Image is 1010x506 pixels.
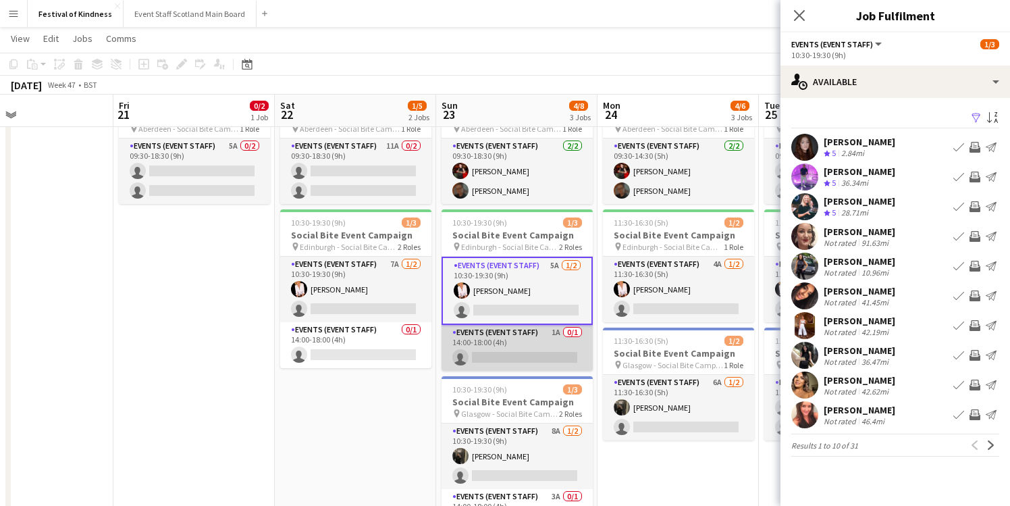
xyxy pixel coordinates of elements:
span: Aberdeen - Social Bite Campaign [461,124,562,134]
span: 1/2 [724,218,743,228]
div: Not rated [824,416,859,426]
div: Not rated [824,268,859,278]
app-job-card: 09:30-18:30 (9h)2/2Social Bite Event Campaign Aberdeen - Social Bite Campaign1 RoleEvents (Event ... [442,91,593,204]
app-card-role: Events (Event Staff)2/209:30-14:30 (5h)[PERSON_NAME][PERSON_NAME] [603,138,754,204]
span: Sat [280,99,295,111]
app-job-card: 11:30-16:30 (5h)1/2Social Bite Event Campaign Edinburgh - Social Bite Campaign1 RoleEvents (Event... [764,209,915,322]
span: Glasgow - Social Bite Campaign [622,360,724,370]
app-card-role: Events (Event Staff)6A1/211:30-16:30 (5h)[PERSON_NAME] [603,375,754,440]
div: 28.71mi [839,207,871,219]
div: 2.84mi [839,148,867,159]
span: 1 Role [562,124,582,134]
div: [PERSON_NAME] [824,166,895,178]
div: 46.4mi [859,416,887,426]
span: Aberdeen - Social Bite Campaign [300,124,401,134]
span: Comms [106,32,136,45]
app-card-role: Events (Event Staff)0/114:00-18:00 (4h) [280,322,431,368]
div: Available [780,66,1010,98]
h3: Social Bite Event Campaign [764,229,915,241]
div: 3 Jobs [570,112,591,122]
span: Edit [43,32,59,45]
span: 25 [762,107,780,122]
div: Not rated [824,327,859,337]
span: Edinburgh - Social Bite Campaign [622,242,724,252]
span: 24 [601,107,620,122]
app-card-role: Events (Event Staff)4A0/211:30-16:30 (5h) [764,375,915,440]
div: 09:30-14:30 (5h)0/2Social Bite Event Campaign Aberdeen - Social Bite Campaign1 RoleEvents (Event ... [764,91,915,204]
span: 2 Roles [398,242,421,252]
app-job-card: 09:30-14:30 (5h)2/2Social Bite Event Campaign Aberdeen - Social Bite Campaign1 RoleEvents (Event ... [603,91,754,204]
div: 41.45mi [859,297,891,307]
div: Not rated [824,357,859,367]
div: 42.19mi [859,327,891,337]
div: Not rated [824,297,859,307]
a: Comms [101,30,142,47]
div: 36.34mi [839,178,871,189]
div: [PERSON_NAME] [824,374,895,386]
div: Not rated [824,238,859,248]
span: Edinburgh - Social Bite Campaign [300,242,398,252]
h3: Social Bite Event Campaign [764,347,915,359]
span: Aberdeen - Social Bite Campaign [138,124,240,134]
span: Results 1 to 10 of 31 [791,440,858,451]
h3: Social Bite Event Campaign [442,396,593,408]
div: [PERSON_NAME] [824,136,895,148]
span: 22 [278,107,295,122]
span: 1 Role [401,124,421,134]
span: 5 [832,178,836,188]
span: 4/6 [730,101,749,111]
app-card-role: Events (Event Staff)2/209:30-18:30 (9h)[PERSON_NAME][PERSON_NAME] [442,138,593,204]
div: [PERSON_NAME] [824,345,895,357]
span: Mon [603,99,620,111]
span: 11:30-16:30 (5h) [775,218,830,228]
div: [PERSON_NAME] [824,404,895,416]
span: 1 Role [240,124,259,134]
app-job-card: 11:30-16:30 (5h)0/2Social Bite Event Campaign Glasgow - Social Bite Campaign1 RoleEvents (Event S... [764,328,915,440]
span: Fri [119,99,130,111]
app-job-card: 09:30-18:30 (9h)0/2Social Bite Event Campaign Aberdeen - Social Bite Campaign1 RoleEvents (Event ... [280,91,431,204]
h3: Job Fulfilment [780,7,1010,24]
app-job-card: 11:30-16:30 (5h)1/2Social Bite Event Campaign Glasgow - Social Bite Campaign1 RoleEvents (Event S... [603,328,754,440]
h3: Social Bite Event Campaign [603,347,754,359]
div: 42.62mi [859,386,891,397]
span: 10:30-19:30 (9h) [291,218,346,228]
div: 3 Jobs [731,112,752,122]
span: 4/8 [569,101,588,111]
app-card-role: Events (Event Staff)5A0/209:30-18:30 (9h) [119,138,270,204]
span: 0/2 [250,101,269,111]
h3: Social Bite Event Campaign [603,229,754,241]
div: [PERSON_NAME] [824,285,895,297]
button: Events (Event Staff) [791,39,884,49]
h3: Social Bite Event Campaign [442,229,593,241]
span: 5 [832,207,836,218]
div: 10:30-19:30 (9h)1/3Social Bite Event Campaign Edinburgh - Social Bite Campaign2 RolesEvents (Even... [280,209,431,368]
span: 10:30-19:30 (9h) [452,218,507,228]
span: 11:30-16:30 (5h) [614,336,668,346]
app-card-role: Events (Event Staff)5A1/210:30-19:30 (9h)[PERSON_NAME] [442,257,593,325]
span: Sun [442,99,458,111]
span: Aberdeen - Social Bite Campaign [622,124,724,134]
span: Week 47 [45,80,78,90]
span: Edinburgh - Social Bite Campaign [461,242,559,252]
span: 21 [117,107,130,122]
div: [PERSON_NAME] [824,315,895,327]
span: Jobs [72,32,92,45]
a: View [5,30,35,47]
div: [PERSON_NAME] [824,226,895,238]
span: Tue [764,99,780,111]
div: [DATE] [11,78,42,92]
div: Not rated [824,386,859,397]
span: Glasgow - Social Bite Campaign [461,409,559,419]
span: 1/3 [563,384,582,395]
div: 10.96mi [859,268,891,278]
span: 1/3 [980,39,999,49]
app-job-card: 10:30-19:30 (9h)1/3Social Bite Event Campaign Edinburgh - Social Bite Campaign2 RolesEvents (Even... [442,209,593,371]
button: Festival of Kindness [28,1,124,27]
a: Edit [38,30,64,47]
app-card-role: Events (Event Staff)4A1/211:30-16:30 (5h)[PERSON_NAME] [764,257,915,322]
